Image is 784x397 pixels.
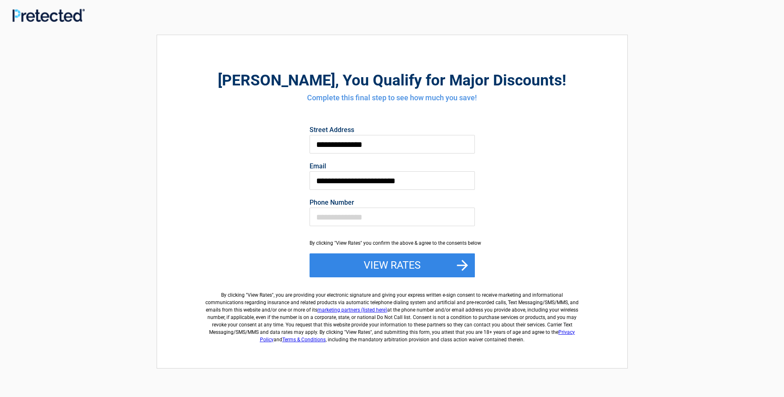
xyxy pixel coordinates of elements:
img: Main Logo [12,9,85,22]
a: Privacy Policy [260,329,575,343]
span: [PERSON_NAME] [218,71,335,89]
a: Terms & Conditions [282,337,326,343]
label: By clicking " ", you are providing your electronic signature and giving your express written e-si... [203,285,582,343]
button: View Rates [310,253,475,277]
div: By clicking "View Rates" you confirm the above & agree to the consents below [310,239,475,247]
label: Email [310,163,475,170]
h4: Complete this final step to see how much you save! [203,92,582,103]
label: Phone Number [310,199,475,206]
h2: , You Qualify for Major Discounts! [203,70,582,90]
a: marketing partners (listed here) [317,307,387,313]
label: Street Address [310,127,475,133]
span: View Rates [248,292,272,298]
